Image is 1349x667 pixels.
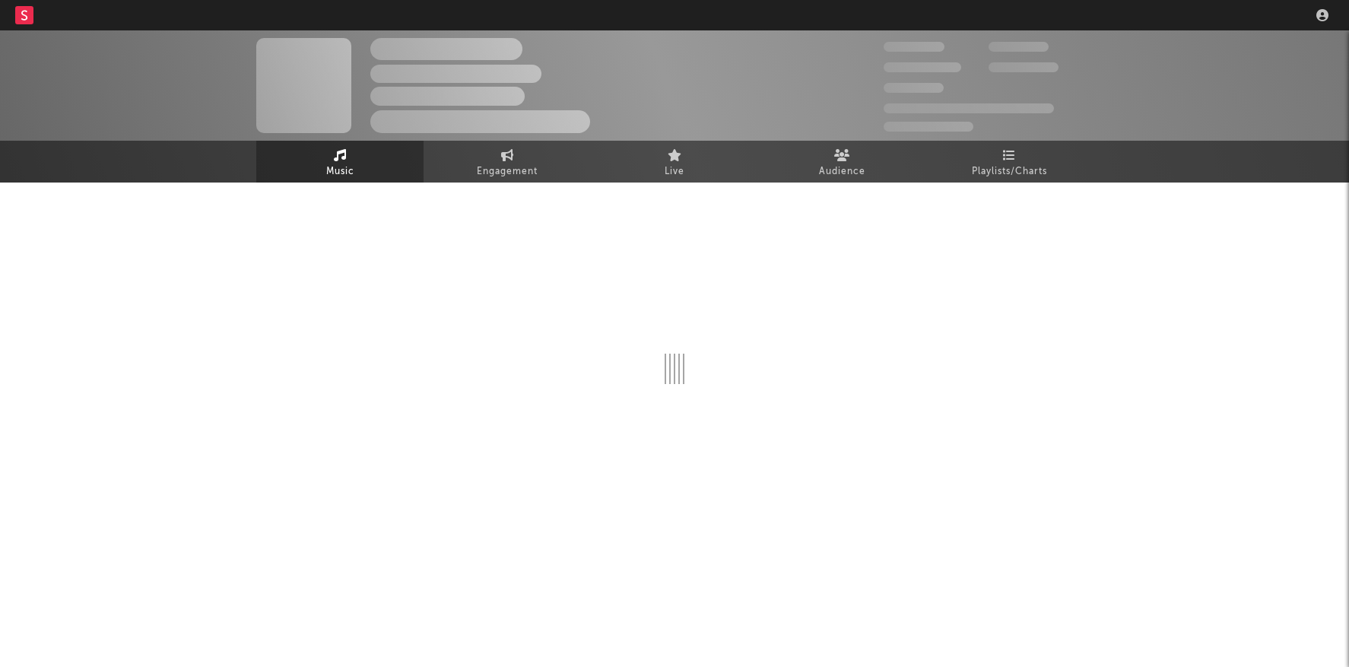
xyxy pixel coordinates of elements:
[972,163,1047,181] span: Playlists/Charts
[424,141,591,183] a: Engagement
[477,163,538,181] span: Engagement
[758,141,925,183] a: Audience
[665,163,684,181] span: Live
[326,163,354,181] span: Music
[884,42,944,52] span: 300,000
[884,83,944,93] span: 100,000
[925,141,1093,183] a: Playlists/Charts
[819,163,865,181] span: Audience
[884,122,973,132] span: Jump Score: 85.0
[989,42,1049,52] span: 100,000
[884,62,961,72] span: 50,000,000
[256,141,424,183] a: Music
[591,141,758,183] a: Live
[989,62,1059,72] span: 1,000,000
[884,103,1054,113] span: 50,000,000 Monthly Listeners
